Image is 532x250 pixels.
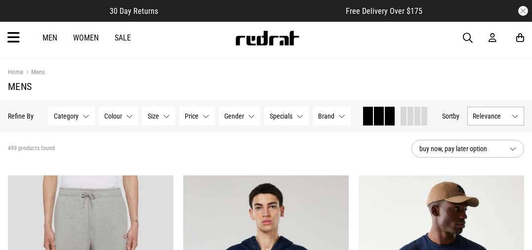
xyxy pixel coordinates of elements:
button: Gender [219,107,260,125]
span: Category [54,112,79,120]
span: Gender [224,112,244,120]
button: Price [179,107,215,125]
a: Home [8,68,23,76]
p: Refine By [8,112,34,120]
button: buy now, pay later option [411,140,524,158]
button: Colour [99,107,138,125]
iframe: Customer reviews powered by Trustpilot [178,6,326,16]
h1: Mens [8,81,524,92]
span: 30 Day Returns [110,6,158,16]
span: Colour [104,112,122,120]
span: Size [148,112,159,120]
button: Specials [264,107,309,125]
a: Mens [23,68,45,78]
a: Women [73,33,99,42]
a: Men [42,33,57,42]
span: Free Delivery Over $175 [346,6,422,16]
button: Brand [313,107,351,125]
button: Category [48,107,95,125]
span: Relevance [473,112,508,120]
span: 499 products found [8,145,55,153]
a: Sale [115,33,131,42]
img: Redrat logo [235,31,300,45]
button: Relevance [467,107,524,125]
button: Size [142,107,175,125]
span: Specials [270,112,292,120]
span: by [453,112,459,120]
span: Brand [318,112,334,120]
span: buy now, pay later option [419,143,501,155]
button: Sortby [442,110,459,122]
span: Price [185,112,199,120]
